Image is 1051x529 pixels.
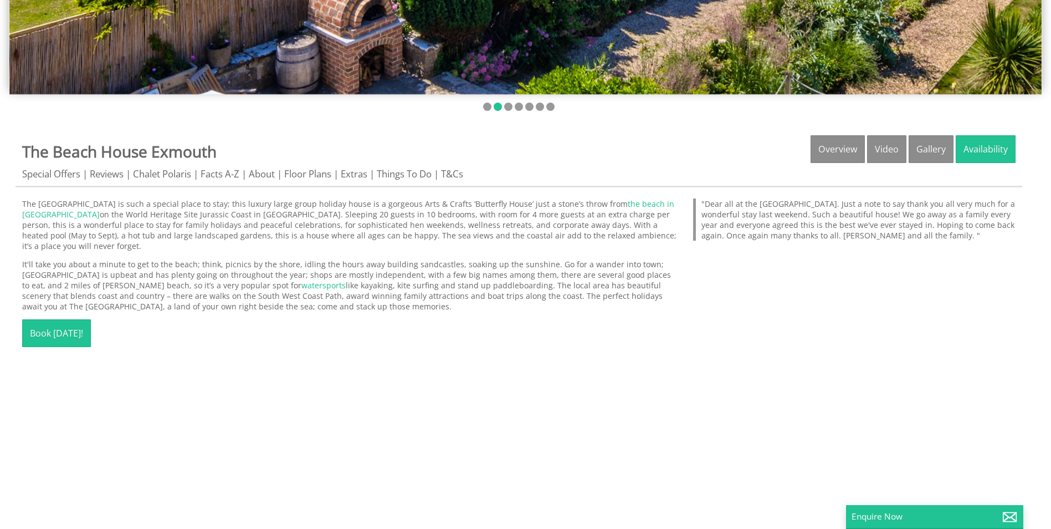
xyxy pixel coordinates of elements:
a: Overview [811,135,865,163]
p: Enquire Now [852,511,1018,522]
blockquote: "Dear all at the [GEOGRAPHIC_DATA]. Just a note to say thank you all very much for a wonderful st... [693,199,1016,241]
a: Things To Do [377,167,432,180]
a: the beach in [GEOGRAPHIC_DATA] [22,199,674,220]
a: Special Offers [22,167,80,180]
p: It'll take you about a minute to get to the beach; think, picnics by the shore, idling the hours ... [22,259,680,312]
p: The [GEOGRAPHIC_DATA] is such a special place to stay; this luxury large group holiday house is a... [22,199,680,251]
a: T&Cs [441,167,463,180]
a: Facts A-Z [201,167,239,180]
a: watersports [301,280,346,291]
a: Book [DATE]! [22,319,91,347]
a: Reviews [90,167,124,180]
a: Floor Plans [284,167,331,180]
a: Extras [341,167,367,180]
a: Chalet Polaris [133,167,191,180]
a: Video [867,135,906,163]
a: Gallery [909,135,953,163]
a: About [249,167,275,180]
a: Availability [956,135,1016,163]
a: The Beach House Exmouth [22,141,217,162]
